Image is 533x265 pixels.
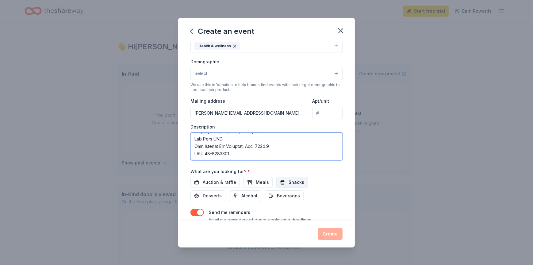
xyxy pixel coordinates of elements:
[312,98,329,104] label: Apt/unit
[203,192,222,200] span: Desserts
[190,132,343,160] textarea: Lore Ipsum do Sita Consectetu Adipi el Seddoei 46, 8868. Tempo inci ut lab etdo ma aliq en A min’...
[190,98,225,104] label: Mailing address
[265,190,304,201] button: Beverages
[241,192,257,200] span: Alcohol
[190,39,343,53] button: Health & wellness
[190,59,219,65] label: Demographic
[229,190,261,201] button: Alcohol
[194,42,240,50] div: Health & wellness
[190,177,240,188] button: Auction & raffle
[277,192,300,200] span: Beverages
[194,70,207,77] span: Select
[190,67,343,80] button: Select
[190,124,215,130] label: Description
[203,179,236,186] span: Auction & raffle
[312,107,343,119] input: #
[190,82,343,92] div: We use this information to help brands find events with their target demographic to sponsor their...
[256,179,269,186] span: Meals
[276,177,308,188] button: Snacks
[190,190,225,201] button: Desserts
[190,107,307,119] input: Enter a US address
[289,179,304,186] span: Snacks
[209,210,250,215] label: Send me reminders
[190,26,254,36] div: Create an event
[190,168,250,175] label: What are you looking for?
[209,216,311,223] p: Email me reminders of donor application deadlines
[243,177,273,188] button: Meals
